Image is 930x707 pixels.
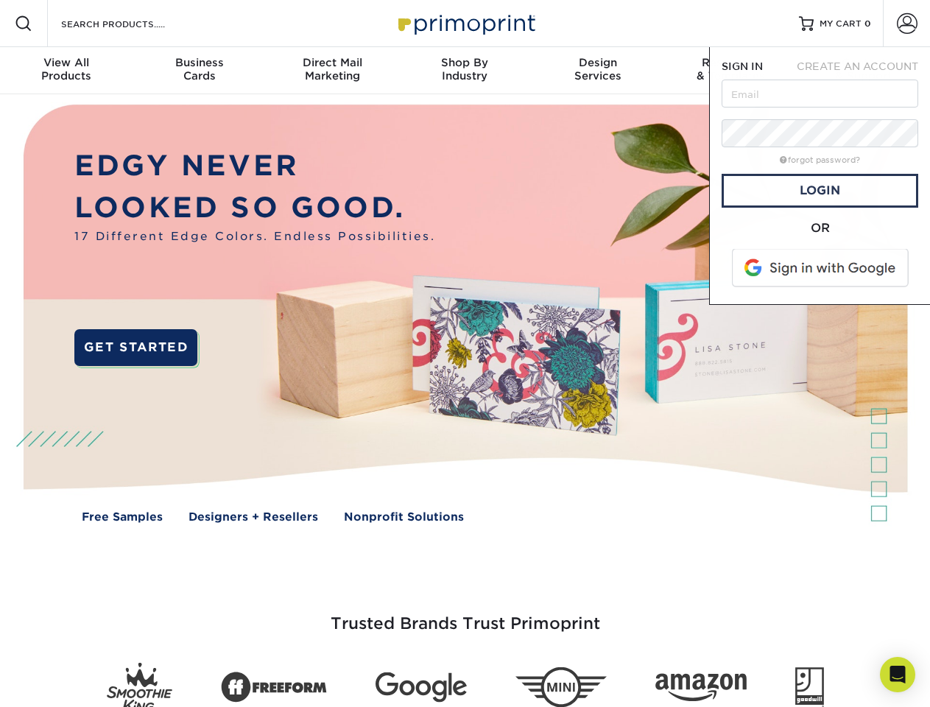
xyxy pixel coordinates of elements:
div: Open Intercom Messenger [880,657,915,692]
p: EDGY NEVER [74,145,435,187]
a: Shop ByIndustry [398,47,531,94]
a: Designers + Resellers [189,509,318,526]
a: Resources& Templates [664,47,797,94]
span: Direct Mail [266,56,398,69]
div: Services [532,56,664,82]
a: GET STARTED [74,329,197,366]
span: Design [532,56,664,69]
span: Resources [664,56,797,69]
a: Login [722,174,918,208]
span: 17 Different Edge Colors. Endless Possibilities. [74,228,435,245]
span: CREATE AN ACCOUNT [797,60,918,72]
a: Nonprofit Solutions [344,509,464,526]
p: LOOKED SO GOOD. [74,187,435,229]
span: Shop By [398,56,531,69]
a: BusinessCards [133,47,265,94]
div: Marketing [266,56,398,82]
span: Business [133,56,265,69]
h3: Trusted Brands Trust Primoprint [35,579,896,651]
div: & Templates [664,56,797,82]
img: Google [376,672,467,703]
input: SEARCH PRODUCTS..... [60,15,203,32]
input: Email [722,80,918,108]
a: DesignServices [532,47,664,94]
img: Primoprint [392,7,539,39]
span: MY CART [820,18,862,30]
img: Goodwill [795,667,824,707]
span: 0 [864,18,871,29]
img: Amazon [655,674,747,702]
span: SIGN IN [722,60,763,72]
a: forgot password? [780,155,860,165]
div: Cards [133,56,265,82]
div: OR [722,219,918,237]
div: Industry [398,56,531,82]
a: Direct MailMarketing [266,47,398,94]
a: Free Samples [82,509,163,526]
